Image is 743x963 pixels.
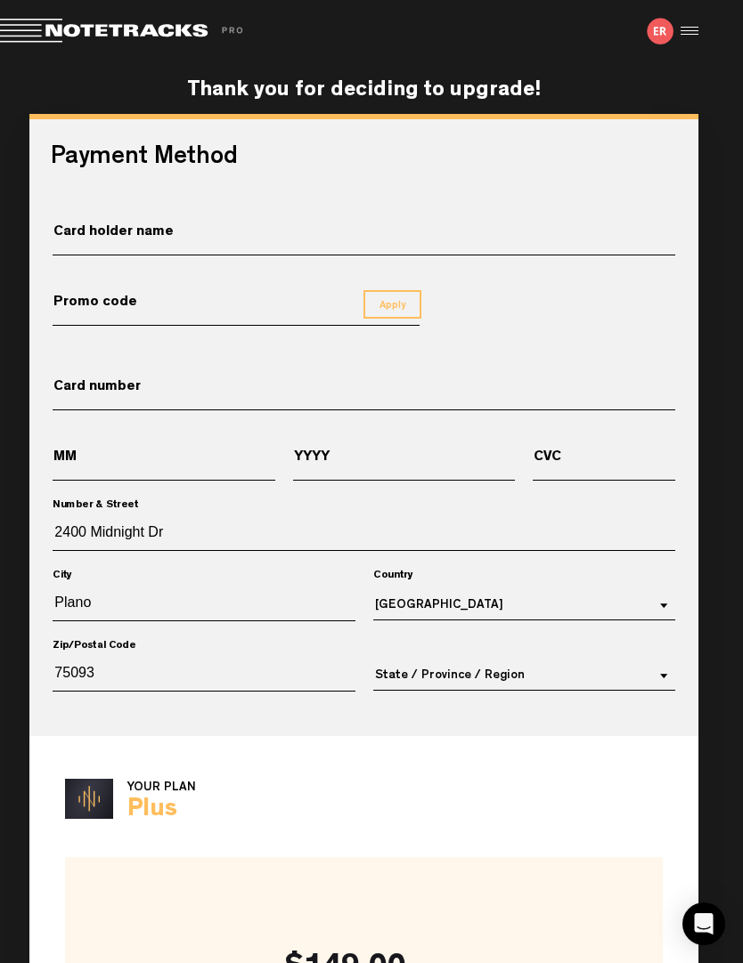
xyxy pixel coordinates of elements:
div: Open Intercom Messenger [682,902,725,945]
h3: Thank you for deciding to upgrade! [187,80,541,103]
button: Apply [363,290,421,319]
md-select: Country: Canada [373,590,675,620]
div: Your Plan [127,779,196,797]
img: letters [647,18,674,45]
div: Plus [127,797,196,825]
div: [GEOGRAPHIC_DATA] [375,599,503,611]
md-select: State / Province / Region [373,660,675,691]
h3: Payment Method [51,141,238,176]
